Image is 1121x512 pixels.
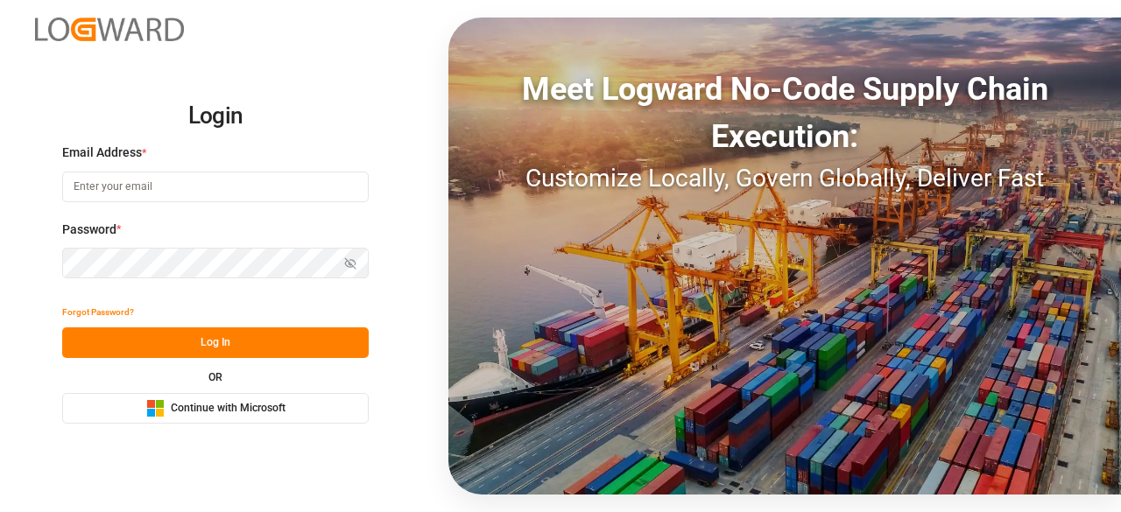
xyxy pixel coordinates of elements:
[448,160,1121,197] div: Customize Locally, Govern Globally, Deliver Fast
[62,297,134,327] button: Forgot Password?
[448,66,1121,160] div: Meet Logward No-Code Supply Chain Execution:
[62,221,116,239] span: Password
[62,327,369,358] button: Log In
[208,372,222,382] small: OR
[62,172,369,202] input: Enter your email
[62,393,369,424] button: Continue with Microsoft
[62,88,369,144] h2: Login
[35,18,184,41] img: Logward_new_orange.png
[171,401,286,417] span: Continue with Microsoft
[62,144,142,162] span: Email Address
